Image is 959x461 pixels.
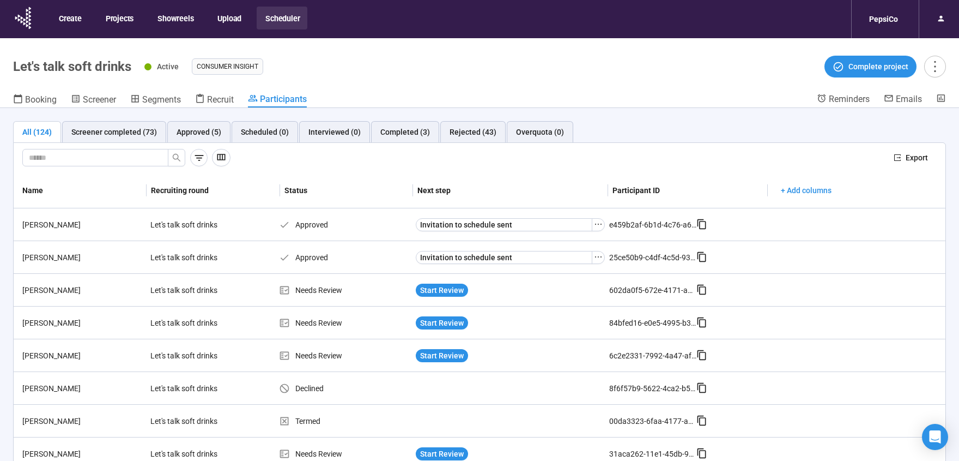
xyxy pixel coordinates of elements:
[18,382,146,394] div: [PERSON_NAME]
[609,350,696,362] div: 6c2e2331-7992-4a47-afd6-6676caf0874c
[609,317,696,329] div: 84bfed16-e0e5-4995-b3db-239e875aa5f9
[817,93,870,106] a: Reminders
[279,219,411,231] div: Approved
[416,349,468,362] button: Start Review
[829,94,870,104] span: Reminders
[279,350,411,362] div: Needs Review
[420,350,464,362] span: Start Review
[609,382,696,394] div: 8f6f57b9-5622-4ca2-b591-15f28ccc23c7
[416,251,592,264] button: Invitation to schedule sent
[149,7,201,29] button: Showreels
[450,126,496,138] div: Rejected (43)
[146,411,228,432] div: Let's talk soft drinks
[416,316,468,330] button: Start Review
[257,7,307,29] button: Scheduler
[18,317,146,329] div: [PERSON_NAME]
[863,9,905,29] div: PepsiCo
[146,313,228,333] div: Let's talk soft drinks
[420,284,464,296] span: Start Review
[260,94,307,104] span: Participants
[924,56,946,77] button: more
[209,7,249,29] button: Upload
[83,94,116,105] span: Screener
[594,220,603,229] span: ellipsis
[279,252,411,264] div: Approved
[781,184,831,196] span: + Add columns
[279,382,411,394] div: Declined
[195,93,234,107] a: Recruit
[906,152,928,164] span: Export
[885,149,937,166] button: exportExport
[420,219,512,231] span: Invitation to schedule sent
[592,218,605,231] button: ellipsis
[22,126,52,138] div: All (124)
[130,93,181,107] a: Segments
[516,126,564,138] div: Overquota (0)
[416,447,468,460] button: Start Review
[18,448,146,460] div: [PERSON_NAME]
[18,284,146,296] div: [PERSON_NAME]
[609,219,696,231] div: e459b2af-6b1d-4c76-a6d7-b1513b6b7edf
[25,94,57,105] span: Booking
[609,284,696,296] div: 602da0f5-672e-4171-abac-763be0bd6bdf
[594,253,603,261] span: ellipsis
[146,214,228,235] div: Let's talk soft drinks
[609,252,696,264] div: 25ce50b9-c4df-4c5d-9384-9914827f7096
[609,448,696,460] div: 31aca262-11e1-45db-9094-e2ef4c4a6928
[197,61,258,72] span: consumer insight
[18,219,146,231] div: [PERSON_NAME]
[894,154,901,161] span: export
[146,247,228,268] div: Let's talk soft drinks
[884,93,922,106] a: Emails
[18,415,146,427] div: [PERSON_NAME]
[592,251,605,264] button: ellipsis
[420,252,512,264] span: Invitation to schedule sent
[279,284,411,296] div: Needs Review
[280,173,413,208] th: Status
[146,345,228,366] div: Let's talk soft drinks
[146,378,228,399] div: Let's talk soft drinks
[824,56,916,77] button: Complete project
[848,61,908,73] span: Complete project
[413,173,608,208] th: Next step
[18,350,146,362] div: [PERSON_NAME]
[50,7,89,29] button: Create
[157,62,179,71] span: Active
[97,7,141,29] button: Projects
[142,94,181,105] span: Segments
[172,153,181,162] span: search
[380,126,430,138] div: Completed (3)
[420,448,464,460] span: Start Review
[18,252,146,264] div: [PERSON_NAME]
[279,415,411,427] div: Termed
[71,126,157,138] div: Screener completed (73)
[416,284,468,297] button: Start Review
[927,59,942,74] span: more
[308,126,361,138] div: Interviewed (0)
[14,173,147,208] th: Name
[279,317,411,329] div: Needs Review
[922,424,948,450] div: Open Intercom Messenger
[146,280,228,301] div: Let's talk soft drinks
[71,93,116,107] a: Screener
[241,126,289,138] div: Scheduled (0)
[177,126,221,138] div: Approved (5)
[416,218,592,231] button: Invitation to schedule sent
[13,93,57,107] a: Booking
[168,149,185,166] button: search
[608,173,768,208] th: Participant ID
[207,94,234,105] span: Recruit
[248,93,307,107] a: Participants
[279,448,411,460] div: Needs Review
[609,415,696,427] div: 00da3323-6faa-4177-a1d4-f5a17d5e6c5f
[896,94,922,104] span: Emails
[13,59,131,74] h1: Let's talk soft drinks
[147,173,280,208] th: Recruiting round
[772,182,840,199] button: + Add columns
[420,317,464,329] span: Start Review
